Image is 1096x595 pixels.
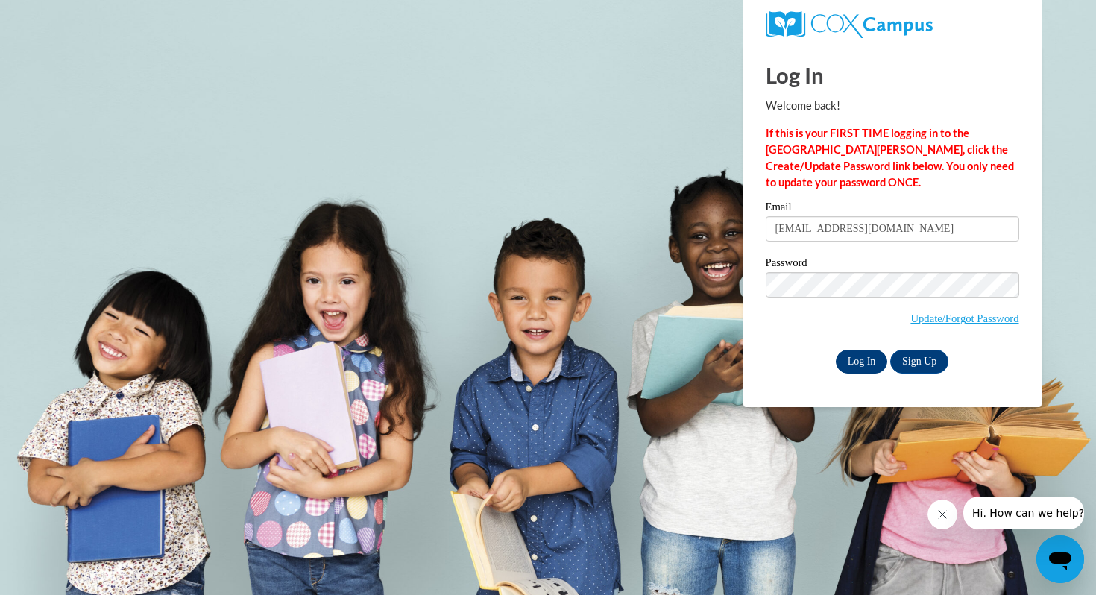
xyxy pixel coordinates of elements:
iframe: Close message [927,500,957,529]
a: Update/Forgot Password [910,312,1018,324]
iframe: Button to launch messaging window [1036,535,1084,583]
strong: If this is your FIRST TIME logging in to the [GEOGRAPHIC_DATA][PERSON_NAME], click the Create/Upd... [766,127,1014,189]
iframe: Message from company [963,497,1084,529]
a: COX Campus [766,11,1019,38]
input: Log In [836,350,888,374]
img: COX Campus [766,11,933,38]
label: Password [766,257,1019,272]
p: Welcome back! [766,98,1019,114]
h1: Log In [766,60,1019,90]
label: Email [766,201,1019,216]
a: Sign Up [890,350,948,374]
